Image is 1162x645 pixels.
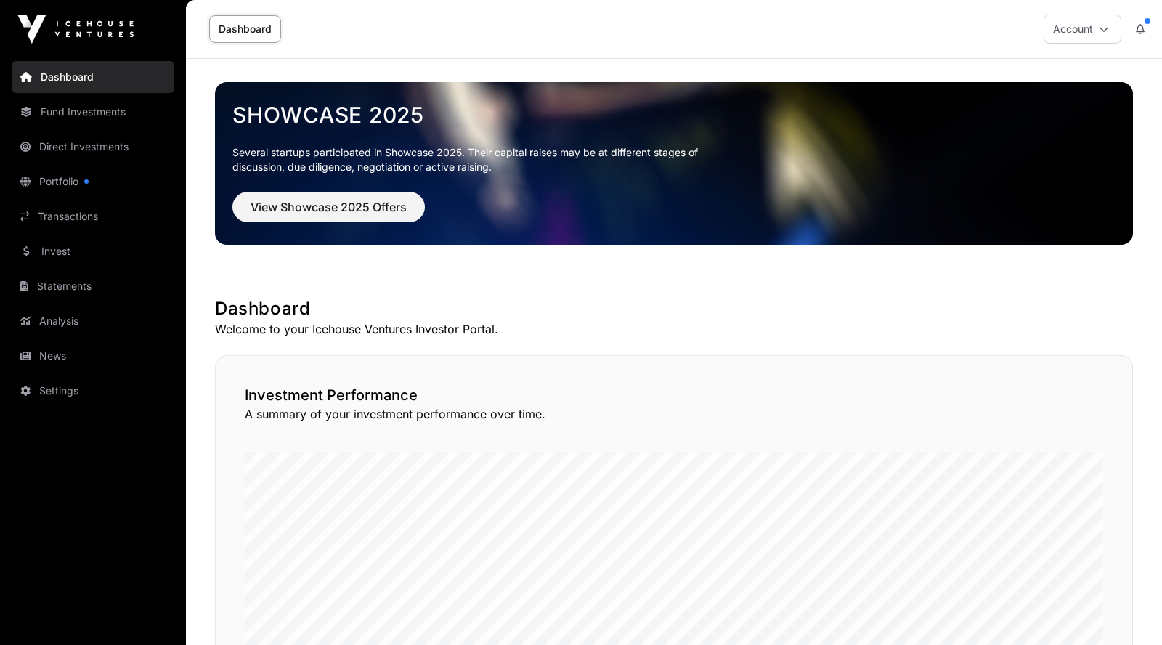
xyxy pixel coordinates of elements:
button: View Showcase 2025 Offers [232,192,425,222]
a: Portfolio [12,166,174,198]
p: Several startups participated in Showcase 2025. Their capital raises may be at different stages o... [232,145,720,174]
a: View Showcase 2025 Offers [232,206,425,221]
img: Icehouse Ventures Logo [17,15,134,44]
a: Statements [12,270,174,302]
button: Account [1044,15,1121,44]
h2: Investment Performance [245,385,1103,405]
a: News [12,340,174,372]
a: Fund Investments [12,96,174,128]
a: Transactions [12,200,174,232]
span: View Showcase 2025 Offers [251,198,407,216]
a: Showcase 2025 [232,102,1116,128]
a: Settings [12,375,174,407]
a: Analysis [12,305,174,337]
p: A summary of your investment performance over time. [245,405,1103,423]
a: Dashboard [12,61,174,93]
img: Showcase 2025 [215,82,1133,245]
p: Welcome to your Icehouse Ventures Investor Portal. [215,320,1133,338]
a: Direct Investments [12,131,174,163]
a: Dashboard [209,15,281,43]
h1: Dashboard [215,297,1133,320]
a: Invest [12,235,174,267]
iframe: Chat Widget [1089,575,1162,645]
